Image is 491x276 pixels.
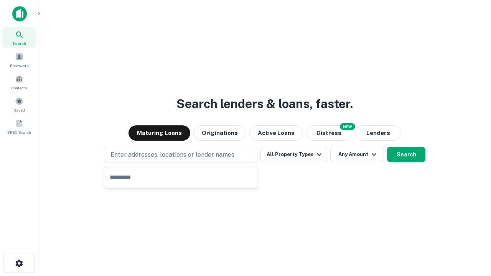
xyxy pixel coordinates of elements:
span: SREO Search [7,129,31,135]
a: Search [2,27,36,48]
a: SREO Search [2,116,36,137]
button: Originations [193,125,246,141]
button: Search distressed loans with lien and other non-mortgage details. [306,125,352,141]
p: Enter addresses, locations or lender names [110,150,234,159]
div: NEW [340,123,355,130]
button: Active Loans [249,125,303,141]
span: Search [12,40,26,46]
button: Lenders [355,125,401,141]
button: Enter addresses, locations or lender names [104,147,257,163]
button: Any Amount [330,147,384,162]
button: Search [387,147,425,162]
iframe: Chat Widget [453,215,491,251]
span: Saved [14,107,25,113]
button: Maturing Loans [129,125,190,141]
img: capitalize-icon.png [12,6,27,21]
a: Borrowers [2,49,36,70]
span: Borrowers [10,62,28,69]
h3: Search lenders & loans, faster. [176,95,353,113]
span: Contacts [12,85,27,91]
a: Saved [2,94,36,115]
a: Contacts [2,72,36,92]
button: All Property Types [260,147,327,162]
